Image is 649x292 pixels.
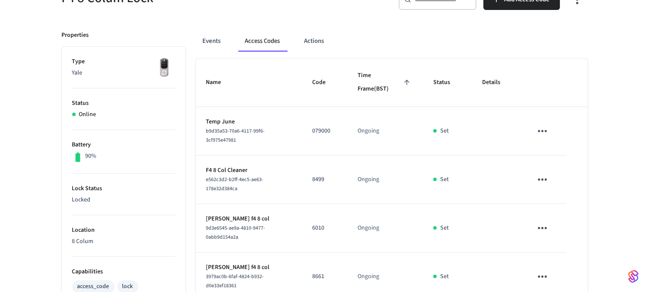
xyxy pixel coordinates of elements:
[206,273,264,289] span: 3979ac0b-6faf-4824-b932-d0e33ef18361
[206,224,265,241] span: 9d3e6545-ae9a-4810-9477-0abb9d154a2a
[347,156,423,204] td: Ongoing
[312,127,337,136] p: 079000
[196,31,588,52] div: ant example
[347,204,423,253] td: Ongoing
[72,68,175,78] p: Yale
[312,272,337,281] p: 8661
[72,184,175,193] p: Lock Status
[72,267,175,276] p: Capabilities
[153,57,175,79] img: Yale Assure Touchscreen Wifi Smart Lock, Satin Nickel, Front
[85,152,96,161] p: 90%
[440,224,449,233] p: Set
[72,237,175,246] p: 8 Colum
[206,117,291,127] p: Temp June
[347,107,423,156] td: Ongoing
[122,282,133,291] div: lock
[72,99,175,108] p: Status
[206,176,264,192] span: e562c3d2-b2ff-4ec5-ae63-178e32d384ca
[206,76,233,89] span: Name
[72,195,175,204] p: Locked
[72,57,175,66] p: Type
[238,31,287,52] button: Access Codes
[206,263,291,272] p: [PERSON_NAME] f4 8 col
[312,224,337,233] p: 6010
[433,76,461,89] span: Status
[440,127,449,136] p: Set
[72,226,175,235] p: Location
[482,76,512,89] span: Details
[312,175,337,184] p: 8499
[312,76,337,89] span: Code
[196,31,228,52] button: Events
[358,69,412,96] span: Time Frame(BST)
[72,140,175,149] p: Battery
[79,110,96,119] p: Online
[297,31,331,52] button: Actions
[628,269,639,283] img: SeamLogoGradient.69752ec5.svg
[440,272,449,281] p: Set
[62,31,89,40] p: Properties
[206,214,291,224] p: [PERSON_NAME] f4 8 col
[440,175,449,184] p: Set
[77,282,109,291] div: access_code
[206,127,265,144] span: b9d35a53-70a6-4117-99f6-3cf975e47981
[206,166,291,175] p: F4 8 Col Cleaner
